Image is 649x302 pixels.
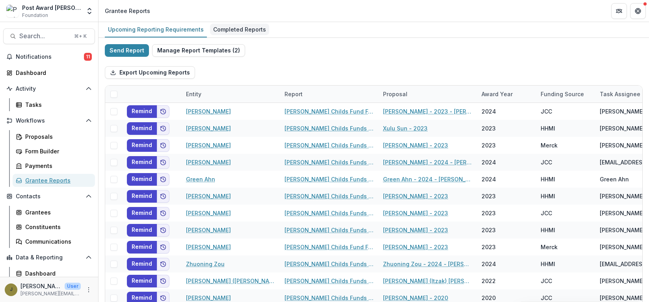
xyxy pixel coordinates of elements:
div: [PERSON_NAME] [600,243,645,251]
a: Green Ahn [186,175,215,183]
a: [PERSON_NAME] Childs Funds Fellow’s Annual Progress Report [285,141,374,149]
div: JCC [541,277,552,285]
a: Upcoming Reporting Requirements [105,22,207,37]
button: Remind [127,105,157,118]
a: Payments [13,159,95,172]
div: Funding Source [536,86,595,103]
span: Search... [19,32,69,40]
a: [PERSON_NAME] Childs Funds Fellow’s Annual Progress Report [285,192,374,200]
div: HHMI [541,175,555,183]
button: Open Activity [3,82,95,95]
div: Form Builder [25,147,89,155]
div: Tasks [25,101,89,109]
button: Add to friends [157,190,169,203]
a: [PERSON_NAME] [186,158,231,166]
button: Add to friends [157,156,169,169]
a: Form Builder [13,145,95,158]
div: HHMI [541,260,555,268]
div: Green Ahn [600,175,629,183]
p: User [65,283,81,290]
div: JCC [541,209,552,217]
div: Dashboard [16,69,89,77]
div: HHMI [541,226,555,234]
a: [PERSON_NAME] ([PERSON_NAME] [186,277,275,285]
div: Grantees [25,208,89,216]
div: [PERSON_NAME] [600,294,645,302]
div: Entity [181,90,206,98]
div: Grantee Reports [105,7,150,15]
div: Post Award [PERSON_NAME] Childs Memorial Fund [22,4,81,12]
button: Remind [127,275,157,287]
a: [PERSON_NAME] [186,124,231,132]
button: Add to friends [157,173,169,186]
div: [PERSON_NAME] [600,192,645,200]
button: Partners [611,3,627,19]
div: 2024 [482,260,496,268]
div: Grantee Reports [25,176,89,185]
a: [PERSON_NAME] Childs Fund Fellowship Award Financial Expenditure Report [285,107,374,116]
div: Award Year [477,86,536,103]
button: Remind [127,156,157,169]
a: [PERSON_NAME] Childs Funds Fellow’s Annual Progress Report [285,175,374,183]
a: Tasks [13,98,95,111]
div: JCC [541,294,552,302]
button: Remind [127,207,157,220]
button: Add to friends [157,258,169,270]
button: Remind [127,173,157,186]
a: [PERSON_NAME] - 2024 - [PERSON_NAME] Childs Memorial Fund - Fellowship Application [383,158,472,166]
a: [PERSON_NAME] Childs Funds Fellow’s Annual Progress Report [285,158,374,166]
button: Open Workflows [3,114,95,127]
button: Remind [127,122,157,135]
button: Remind [127,258,157,270]
button: Add to friends [157,122,169,135]
div: [PERSON_NAME] [600,226,645,234]
div: Constituents [25,223,89,231]
a: [PERSON_NAME] [186,226,231,234]
button: Manage Report Templates (2) [152,44,245,57]
div: Proposals [25,132,89,141]
div: Report [280,90,307,98]
div: Payments [25,162,89,170]
a: Constituents [13,220,95,233]
div: [PERSON_NAME] [600,124,645,132]
a: [PERSON_NAME] Childs Funds Fellow’s Annual Progress Report [285,209,374,217]
button: Send Report [105,44,149,57]
button: Notifications11 [3,50,95,63]
a: [PERSON_NAME] [186,294,231,302]
a: [PERSON_NAME] [186,192,231,200]
button: Remind [127,224,157,237]
nav: breadcrumb [102,5,153,17]
div: 2023 [482,192,496,200]
a: [PERSON_NAME] Childs Funds Fellow’s Annual Progress Report [285,294,374,302]
a: Dashboard [13,267,95,280]
a: [PERSON_NAME] (Itzak) [PERSON_NAME] - 2022 [383,277,472,285]
div: JCC [541,158,552,166]
a: Xulu Sun - 2023 [383,124,428,132]
a: [PERSON_NAME] [186,209,231,217]
div: Task Assignee [595,90,645,98]
a: [PERSON_NAME] [186,243,231,251]
button: Remind [127,139,157,152]
p: [PERSON_NAME] [20,282,61,290]
span: 11 [84,53,92,61]
div: 2023 [482,141,496,149]
a: Dashboard [3,66,95,79]
div: HHMI [541,192,555,200]
button: Add to friends [157,105,169,118]
div: Report [280,86,378,103]
div: Proposal [378,90,412,98]
a: Completed Reports [210,22,269,37]
button: Get Help [630,3,646,19]
a: [PERSON_NAME] - 2023 [383,192,448,200]
a: [PERSON_NAME] [186,141,231,149]
div: Entity [181,86,280,103]
button: Search... [3,28,95,44]
a: Grantees [13,206,95,219]
div: [PERSON_NAME] [600,209,645,217]
span: Activity [16,86,82,92]
a: [PERSON_NAME] Childs Funds Fellow’s Annual Progress Report [285,226,374,234]
div: Completed Reports [210,24,269,35]
button: Export Upcoming Reports [105,66,195,79]
div: Merck [541,141,558,149]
